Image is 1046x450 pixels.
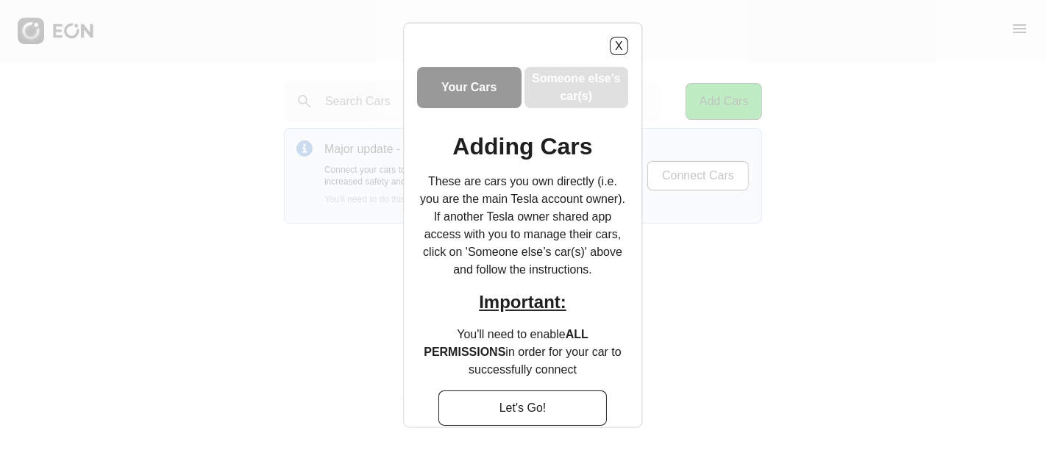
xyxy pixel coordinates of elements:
button: X [611,37,629,55]
p: These are cars you own directly (i.e. you are the main Tesla account owner). If another Tesla own... [418,173,629,279]
b: ALL PERMISSIONS [424,328,589,358]
button: Let's Go! [438,390,608,426]
h2: Important: [418,290,629,314]
h1: Adding Cars [453,137,593,155]
h3: Someone else’s car(s) [527,70,626,105]
p: You'll need to enable in order for your car to successfully connect [418,326,629,379]
h3: Your Cars [442,79,497,96]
